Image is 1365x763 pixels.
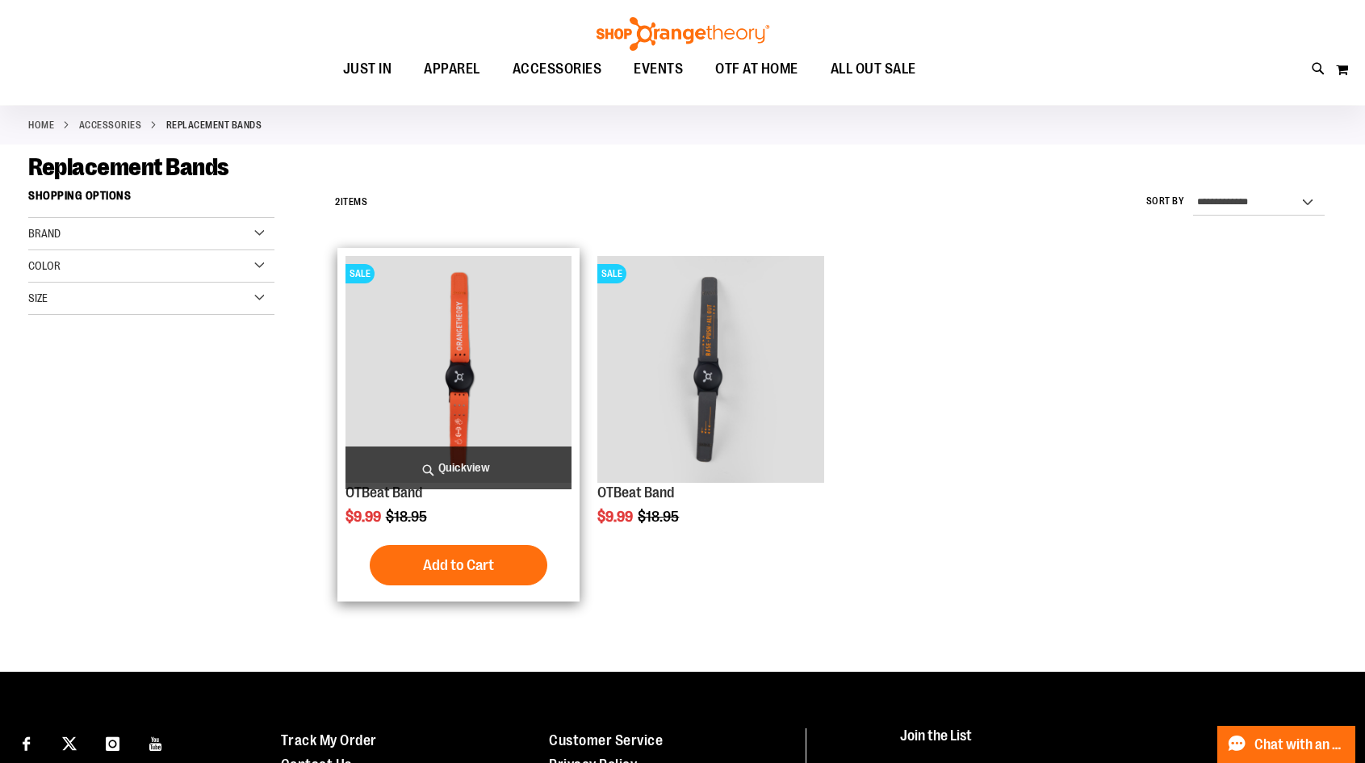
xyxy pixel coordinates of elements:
[79,118,142,132] a: ACCESSORIES
[335,190,367,215] h2: Items
[1146,195,1185,208] label: Sort By
[345,264,375,283] span: SALE
[370,545,547,585] button: Add to Cart
[166,118,262,132] strong: Replacement Bands
[597,264,626,283] span: SALE
[28,291,48,304] span: Size
[56,728,84,757] a: Visit our X page
[335,196,341,208] span: 2
[594,17,772,51] img: Shop Orangetheory
[715,51,798,87] span: OTF AT HOME
[345,509,383,525] span: $9.99
[12,728,40,757] a: Visit our Facebook page
[345,256,572,484] a: OTBeat BandSALE
[513,51,602,87] span: ACCESSORIES
[1254,737,1346,753] span: Chat with an Expert
[831,51,916,87] span: ALL OUT SALE
[423,556,494,574] span: Add to Cart
[345,484,422,501] a: OTBeat Band
[900,728,1331,758] h4: Join the List
[597,484,674,501] a: OTBeat Band
[98,728,127,757] a: Visit our Instagram page
[28,153,229,181] span: Replacement Bands
[142,728,170,757] a: Visit our Youtube page
[345,256,572,482] img: OTBeat Band
[28,182,274,218] strong: Shopping Options
[597,256,823,484] a: OTBeat BandSALE
[28,118,54,132] a: Home
[597,509,635,525] span: $9.99
[337,248,580,602] div: product
[638,509,681,525] span: $18.95
[597,256,823,482] img: OTBeat Band
[343,51,392,87] span: JUST IN
[634,51,683,87] span: EVENTS
[28,227,61,240] span: Brand
[424,51,480,87] span: APPAREL
[1217,726,1356,763] button: Chat with an Expert
[549,732,663,748] a: Customer Service
[281,732,377,748] a: Track My Order
[62,736,77,751] img: Twitter
[345,446,572,489] a: Quickview
[28,259,61,272] span: Color
[386,509,429,525] span: $18.95
[589,248,831,566] div: product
